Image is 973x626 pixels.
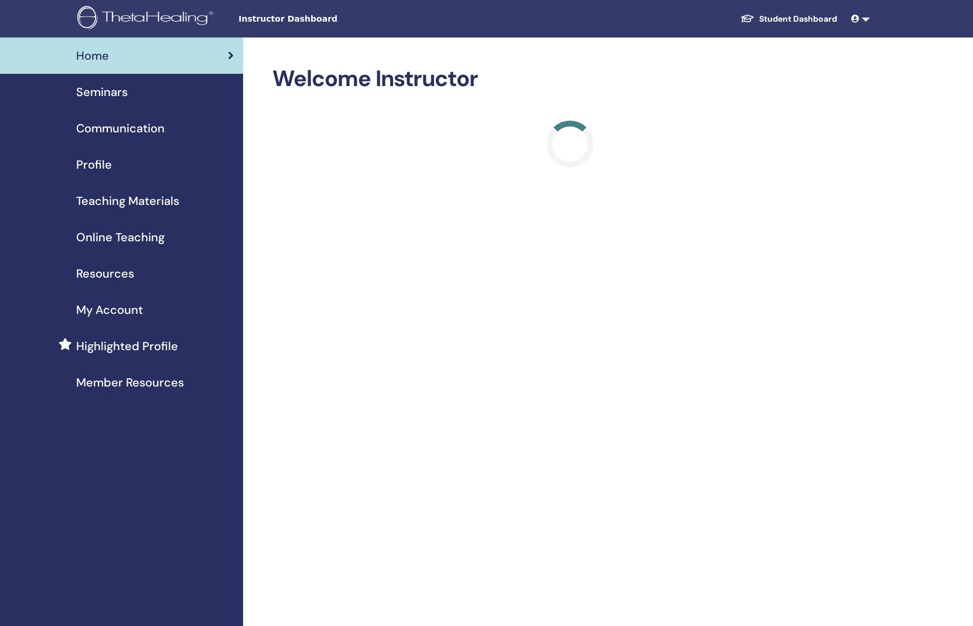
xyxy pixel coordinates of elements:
[76,119,165,137] span: Communication
[76,301,143,319] span: My Account
[731,8,846,30] a: Student Dashboard
[76,228,165,246] span: Online Teaching
[76,47,109,64] span: Home
[238,13,414,25] span: Instructor Dashboard
[272,66,868,93] h2: Welcome Instructor
[77,6,217,32] img: logo.png
[76,83,128,101] span: Seminars
[76,192,179,210] span: Teaching Materials
[76,337,178,355] span: Highlighted Profile
[76,156,112,173] span: Profile
[76,265,134,282] span: Resources
[76,374,184,391] span: Member Resources
[740,13,754,23] img: graduation-cap-white.svg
